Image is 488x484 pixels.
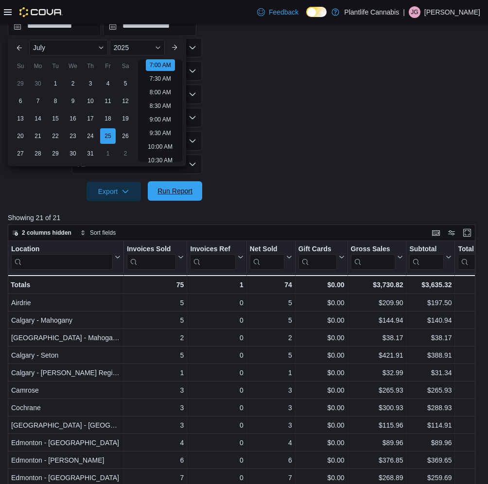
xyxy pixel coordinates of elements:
div: $144.94 [351,314,403,326]
div: 0 [190,437,243,449]
div: 1 [190,279,243,291]
div: 0 [190,367,243,379]
button: Export [87,182,141,201]
div: $114.91 [409,419,452,431]
div: 3 [250,384,292,396]
button: Gross Sales [351,244,403,269]
div: 4 [127,437,184,449]
div: Gross Sales [351,244,396,269]
div: day-26 [118,128,133,144]
div: Su [13,58,28,74]
button: Next month [167,40,182,55]
div: 2 [250,332,292,344]
div: 0 [190,472,243,484]
div: Totals [11,279,121,291]
div: day-21 [30,128,46,144]
div: 0 [190,454,243,466]
button: Keyboard shortcuts [430,227,442,239]
div: day-24 [83,128,98,144]
div: day-3 [83,76,98,91]
div: 5 [250,314,292,326]
div: [GEOGRAPHIC_DATA] - Mahogany Market [11,332,121,344]
div: 1 [127,367,184,379]
div: $0.00 [298,472,345,484]
button: Previous Month [12,40,27,55]
div: 0 [190,402,243,414]
div: $369.65 [409,454,452,466]
div: Calgary - [PERSON_NAME] Regional [11,367,121,379]
div: 5 [127,349,184,361]
div: day-1 [48,76,63,91]
button: Run Report [148,181,202,201]
div: Julia Gregoire [409,6,420,18]
span: 2025 [114,44,129,52]
div: 75 [127,279,184,291]
div: day-13 [13,111,28,126]
div: Location [11,244,113,269]
div: day-29 [13,76,28,91]
div: Tu [48,58,63,74]
div: $3,635.32 [409,279,452,291]
li: 9:00 AM [146,114,175,125]
div: $32.99 [351,367,403,379]
div: $0.00 [298,402,345,414]
div: 6 [250,454,292,466]
div: day-6 [13,93,28,109]
div: 7 [127,472,184,484]
button: Gift Cards [298,244,345,269]
div: day-20 [13,128,28,144]
div: day-7 [30,93,46,109]
img: Cova [19,7,63,17]
div: day-11 [100,93,116,109]
div: day-18 [100,111,116,126]
div: Calgary - Seton [11,349,121,361]
span: Sort fields [90,229,116,237]
div: $0.00 [298,367,345,379]
div: $89.96 [409,437,452,449]
div: $288.93 [409,402,452,414]
div: $421.91 [351,349,403,361]
div: Gift Cards [298,244,337,254]
div: Location [11,244,113,254]
div: day-1 [100,146,116,161]
button: 2 columns hidden [8,227,75,239]
div: day-8 [48,93,63,109]
div: day-12 [118,93,133,109]
div: day-10 [83,93,98,109]
p: Showing 21 of 21 [8,213,480,223]
div: 6 [127,454,184,466]
div: day-31 [83,146,98,161]
div: Invoices Ref [190,244,235,269]
div: $300.93 [351,402,403,414]
div: Gift Card Sales [298,244,337,269]
li: 8:00 AM [146,86,175,98]
div: $0.00 [298,419,345,431]
div: 3 [127,402,184,414]
div: 5 [127,297,184,309]
button: Invoices Sold [127,244,184,269]
div: day-16 [65,111,81,126]
div: Gross Sales [351,244,396,254]
div: day-15 [48,111,63,126]
div: Mo [30,58,46,74]
div: $38.17 [351,332,403,344]
div: $0.00 [298,454,345,466]
div: 0 [190,419,243,431]
div: 3 [250,419,292,431]
div: day-25 [100,128,116,144]
span: July [33,44,45,52]
div: July, 2025 [12,75,134,162]
div: $0.00 [298,437,345,449]
div: day-4 [100,76,116,91]
div: $0.00 [298,384,345,396]
div: day-14 [30,111,46,126]
div: 5 [127,314,184,326]
button: Open list of options [189,90,196,98]
div: day-27 [13,146,28,161]
span: Export [92,182,135,201]
div: $197.50 [409,297,452,309]
div: Button. Open the month selector. July is currently selected. [29,40,108,55]
li: 7:00 AM [146,59,175,71]
div: We [65,58,81,74]
div: Edmonton - [GEOGRAPHIC_DATA] [11,472,121,484]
